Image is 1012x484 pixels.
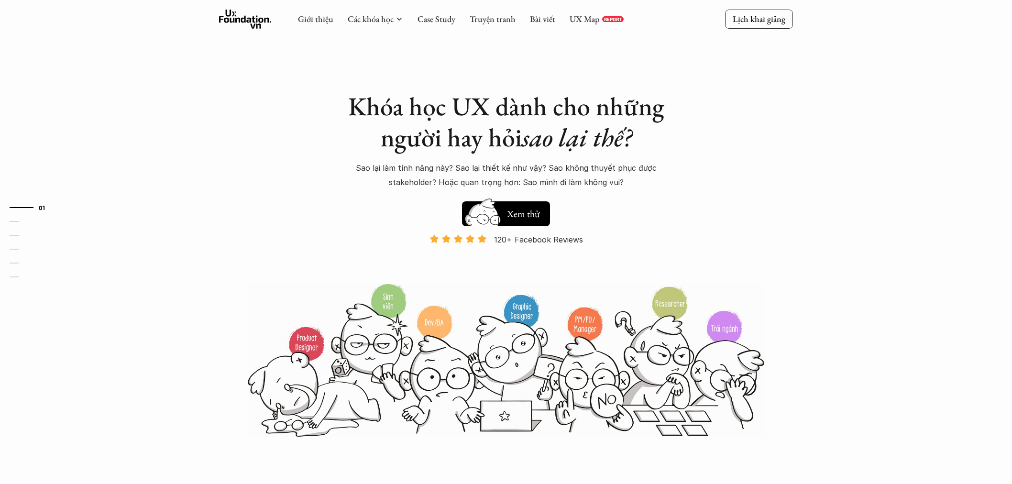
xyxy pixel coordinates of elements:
[39,204,45,210] strong: 01
[339,91,673,153] h1: Khóa học UX dành cho những người hay hỏi
[494,232,583,247] p: 120+ Facebook Reviews
[522,121,632,154] em: sao lại thế?
[507,207,540,220] h5: Xem thử
[10,202,55,213] a: 01
[462,197,550,226] a: Xem thử
[421,234,591,282] a: 120+ Facebook Reviews
[348,13,394,24] a: Các khóa học
[339,161,673,190] p: Sao lại làm tính năng này? Sao lại thiết kế như vậy? Sao không thuyết phục được stakeholder? Hoặc...
[725,10,793,28] a: Lịch khai giảng
[570,13,600,24] a: UX Map
[418,13,455,24] a: Case Study
[470,13,516,24] a: Truyện tranh
[604,16,622,22] p: REPORT
[298,13,333,24] a: Giới thiệu
[733,13,785,24] p: Lịch khai giảng
[530,13,555,24] a: Bài viết
[602,16,624,22] a: REPORT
